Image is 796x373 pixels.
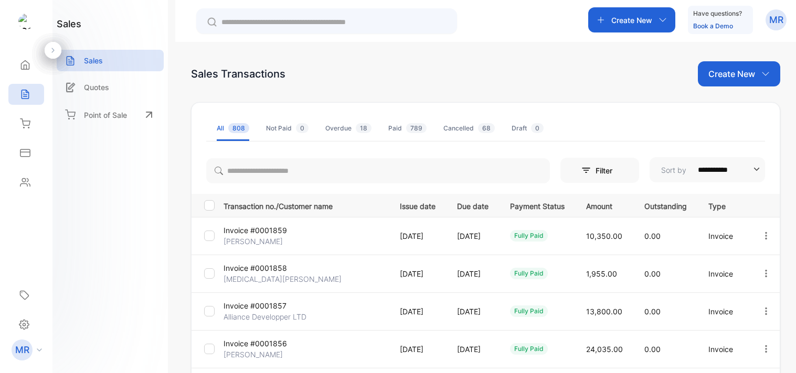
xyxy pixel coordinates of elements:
span: 0.00 [644,345,661,354]
div: fully paid [510,230,548,242]
button: MR [766,7,787,32]
a: Point of Sale [57,103,164,126]
div: All [217,124,249,133]
p: Issue date [400,199,436,212]
div: fully paid [510,268,548,279]
p: Point of Sale [84,109,127,120]
p: Invoice #0001857 [224,300,286,311]
p: Create New [708,68,755,80]
h1: sales [57,17,81,31]
p: Outstanding [644,199,687,212]
button: Filter [560,158,639,183]
span: 10,350.00 [586,232,622,240]
span: 0 [296,123,309,133]
p: [DATE] [400,344,436,355]
div: fully paid [510,305,548,317]
p: Invoice #0001858 [224,262,287,273]
span: 0 [531,123,544,133]
div: Cancelled [443,124,495,133]
span: 1,955.00 [586,269,617,278]
span: 13,800.00 [586,307,622,316]
p: [PERSON_NAME] [224,349,283,360]
span: 0.00 [644,307,661,316]
div: Not Paid [266,124,309,133]
p: MR [769,13,783,27]
p: Sales [84,55,103,66]
a: Sales [57,50,164,71]
p: Invoice [708,306,739,317]
p: Have questions? [693,8,742,19]
p: Payment Status [510,199,565,212]
button: Sort by [650,157,765,182]
p: Sort by [661,164,686,175]
p: Invoice #0001856 [224,338,287,349]
p: Invoice [708,268,739,279]
p: Create New [611,15,652,26]
p: Invoice [708,231,739,242]
p: Amount [586,199,623,212]
p: Type [708,199,739,212]
p: Transaction no./Customer name [224,199,387,212]
span: 0.00 [644,232,661,240]
p: [PERSON_NAME] [224,236,283,247]
p: Invoice [708,344,739,355]
p: Quotes [84,82,109,93]
div: Sales Transactions [191,66,285,82]
p: Alliance Developper LTD [224,311,306,322]
p: Invoice #0001859 [224,225,287,236]
button: Create New [588,7,675,32]
p: Filter [596,165,619,176]
a: Book a Demo [693,22,733,30]
p: [DATE] [457,344,489,355]
p: [DATE] [457,268,489,279]
p: [DATE] [400,306,436,317]
div: Paid [388,124,427,133]
p: [DATE] [400,268,436,279]
span: 808 [228,123,249,133]
p: [DATE] [400,231,436,242]
img: logo [18,14,34,29]
p: Due date [457,199,489,212]
div: fully paid [510,343,548,355]
div: Draft [512,124,544,133]
p: MR [15,343,29,357]
p: [DATE] [457,306,489,317]
span: 24,035.00 [586,345,623,354]
div: Overdue [325,124,372,133]
span: 18 [356,123,372,133]
span: 0.00 [644,269,661,278]
p: [MEDICAL_DATA][PERSON_NAME] [224,273,342,284]
button: Create New [698,61,780,86]
span: 789 [406,123,427,133]
span: 68 [478,123,495,133]
a: Quotes [57,76,164,98]
p: [DATE] [457,231,489,242]
iframe: LiveChat chat widget [752,329,796,373]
